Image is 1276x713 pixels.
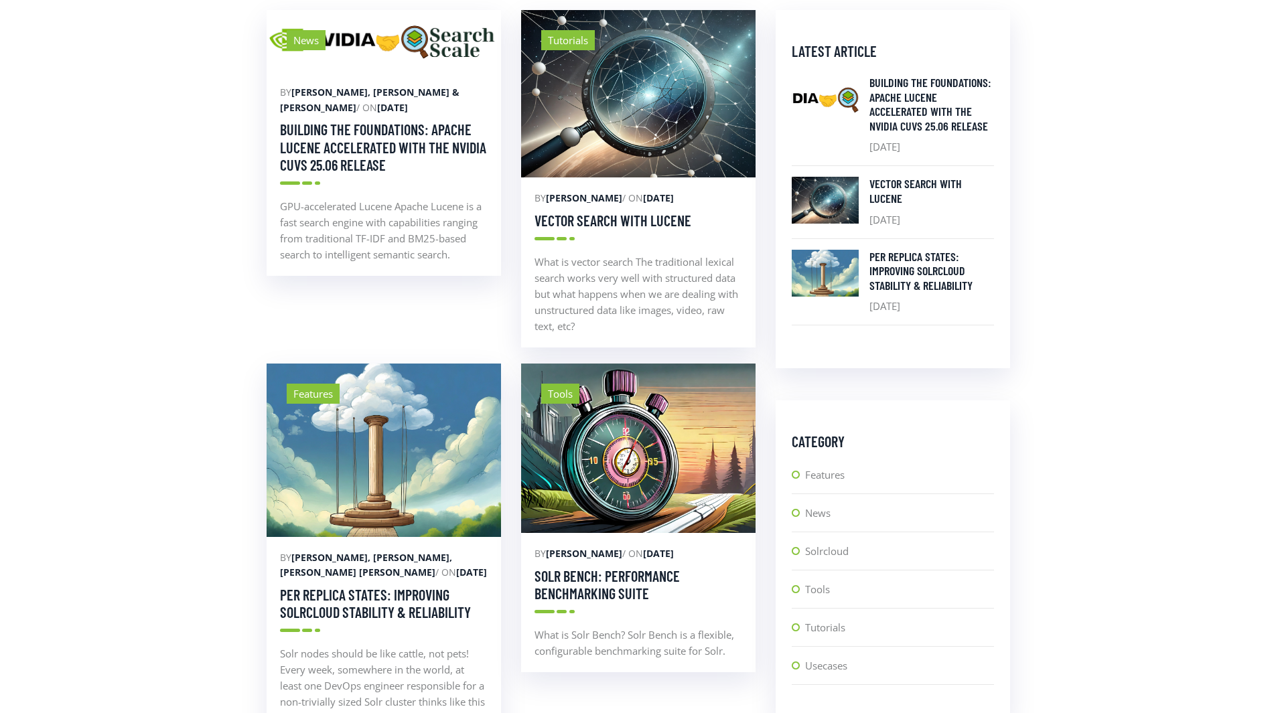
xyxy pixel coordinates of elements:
img: vector_search_with_lucene_post_image.jpg [792,177,859,224]
img: solr_cloud_stability_and_reliability.jpg [792,250,859,297]
div: [DATE] [869,177,994,227]
div: by / on [280,550,488,580]
a: Tutorials [805,619,994,646]
strong: [DATE] [643,547,674,560]
strong: [PERSON_NAME], [PERSON_NAME] & [PERSON_NAME] [280,86,459,113]
strong: [PERSON_NAME] [546,547,622,560]
a: Vector Search with Lucene [869,177,994,206]
img: Vector Search with Lucene [521,10,756,178]
div: News [287,30,326,50]
a: Tools [805,581,994,608]
a: Per Replica States: Improving SolrCloud stability & reliability [869,250,994,293]
a: News [805,505,994,532]
strong: [DATE] [643,191,674,204]
div: by / on [535,546,742,561]
a: Per Replica States: Improving SolrCloud stability & reliability [280,586,471,621]
strong: [PERSON_NAME], [PERSON_NAME], [PERSON_NAME] [PERSON_NAME] [280,551,452,578]
div: Features [287,384,340,404]
a: Solrcloud [805,543,994,570]
strong: [DATE] [456,566,487,578]
a: Building the foundations: Apache Lucene Accelerated with the NVIDIA cuVS 25.06 Release [280,121,486,173]
div: [DATE] [869,76,994,155]
p: GPU-accelerated Lucene Apache Lucene is a fast search engine with capabilities ranging from tradi... [280,198,488,262]
a: Features [805,467,994,493]
img: Building the foundations: Apache Lucene Accelerated with the NVIDIA cuVS 25.06 Release [267,10,501,72]
div: Tools [541,384,579,404]
a: Vector Search with Lucene [535,212,691,229]
h4: Category [792,432,994,450]
div: by / on [280,85,488,115]
strong: [PERSON_NAME] [546,191,622,204]
p: What is Solr Bench? Solr Bench is a flexible, configurable benchmarking suite for Solr. [535,627,742,659]
a: Solr Bench: Performance Benchmarking Suite [535,567,680,602]
div: Tutorials [541,30,595,50]
strong: [DATE] [377,101,408,114]
img: Solr Bench: Performance Benchmarking Suite [521,364,756,533]
div: [DATE] [869,250,994,315]
a: Usecases [805,657,994,684]
img: nvidia-searchscale.png [792,76,859,123]
div: by / on [535,191,742,206]
p: What is vector search The traditional lexical search works very well with structured data but wha... [535,254,742,334]
img: Per Replica States: Improving SolrCloud stability & reliability [267,364,501,537]
a: Building the foundations: Apache Lucene Accelerated with the NVIDIA cuVS 25.06 Release [869,76,994,133]
h4: Latest Article [792,42,994,60]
